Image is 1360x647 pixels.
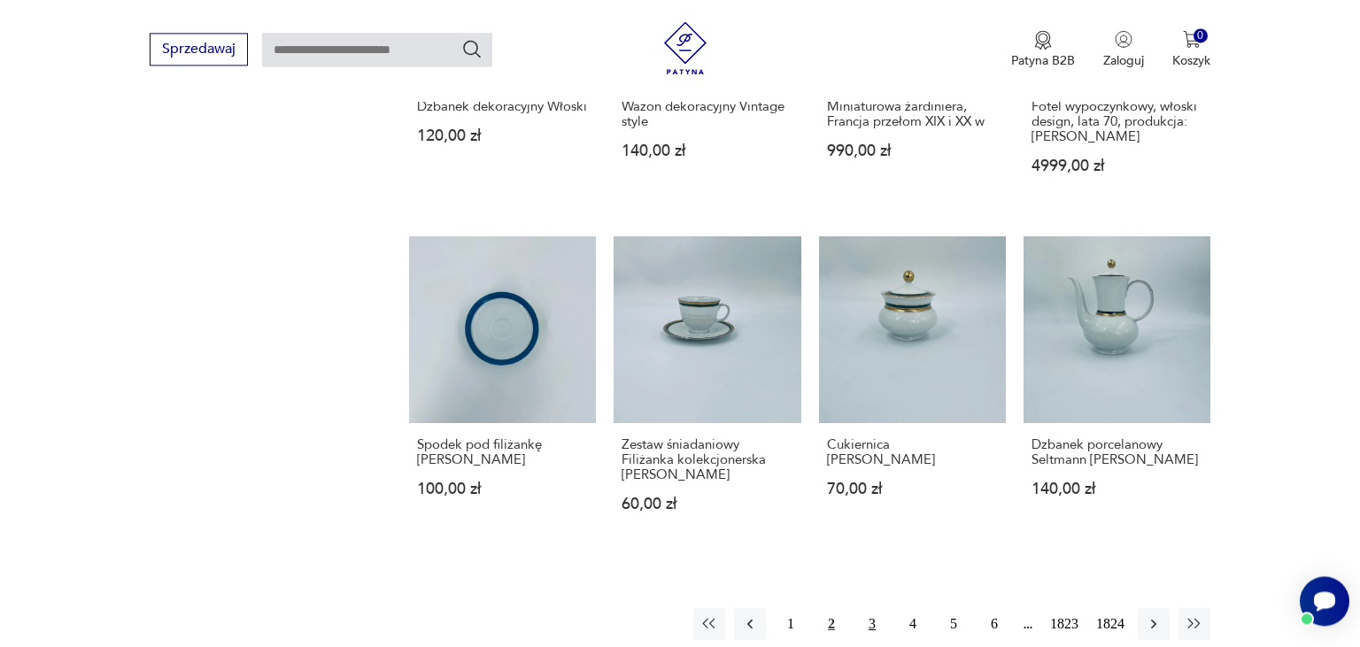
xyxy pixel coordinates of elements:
p: Zaloguj [1103,52,1144,69]
h3: Dzbanek porcelanowy Seltmann [PERSON_NAME] [1032,437,1202,467]
img: Ikonka użytkownika [1115,30,1132,48]
a: Zestaw śniadaniowy Filiżanka kolekcjonerska Seltmann Weiden AnnabellZestaw śniadaniowy Filiżanka ... [614,236,800,546]
button: 1 [775,608,807,640]
button: 2 [815,608,847,640]
iframe: Smartsupp widget button [1300,576,1349,626]
button: Zaloguj [1103,30,1144,69]
a: Dzbanek porcelanowy Seltmann Weiden AnnabellDzbanek porcelanowy Seltmann [PERSON_NAME]140,00 zł [1024,236,1210,546]
p: 140,00 zł [1032,481,1202,497]
p: 100,00 zł [417,481,588,497]
h3: Cukiernica [PERSON_NAME] [827,437,998,467]
p: Koszyk [1172,52,1210,69]
p: 990,00 zł [827,143,998,158]
p: Patyna B2B [1011,52,1075,69]
h3: Fotel wypoczynkowy, włoski design, lata 70, produkcja: [PERSON_NAME] [1032,99,1202,144]
button: Patyna B2B [1011,30,1075,69]
p: 120,00 zł [417,128,588,143]
a: Cukiernica Seltmann Weiden AnnabellCukiernica [PERSON_NAME]70,00 zł [819,236,1006,546]
img: Ikona koszyka [1183,30,1201,48]
button: 5 [938,608,970,640]
button: 3 [856,608,888,640]
h3: Zestaw śniadaniowy Filiżanka kolekcjonerska [PERSON_NAME] [622,437,792,482]
a: Sprzedawaj [150,44,248,57]
p: 4999,00 zł [1032,158,1202,173]
button: Szukaj [461,38,483,59]
button: 0Koszyk [1172,30,1210,69]
h3: Miniaturowa żardiniera, Francja przełom XIX i XX w [827,99,998,129]
p: 140,00 zł [622,143,792,158]
button: 4 [897,608,929,640]
p: 60,00 zł [622,497,792,512]
button: 6 [978,608,1010,640]
button: 1824 [1092,608,1129,640]
h3: Spodek pod filiżankę [PERSON_NAME] [417,437,588,467]
a: Spodek pod filiżankę RosenthalSpodek pod filiżankę [PERSON_NAME]100,00 zł [409,236,596,546]
div: 0 [1194,28,1209,43]
h3: Wazon dekoracyjny Vintage style [622,99,792,129]
img: Patyna - sklep z meblami i dekoracjami vintage [659,21,712,74]
h3: Dzbanek dekoracyjny Włoski [417,99,588,114]
button: Sprzedawaj [150,33,248,65]
img: Ikona medalu [1034,30,1052,50]
a: Ikona medaluPatyna B2B [1011,30,1075,69]
p: 70,00 zł [827,481,998,497]
button: 1823 [1046,608,1083,640]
